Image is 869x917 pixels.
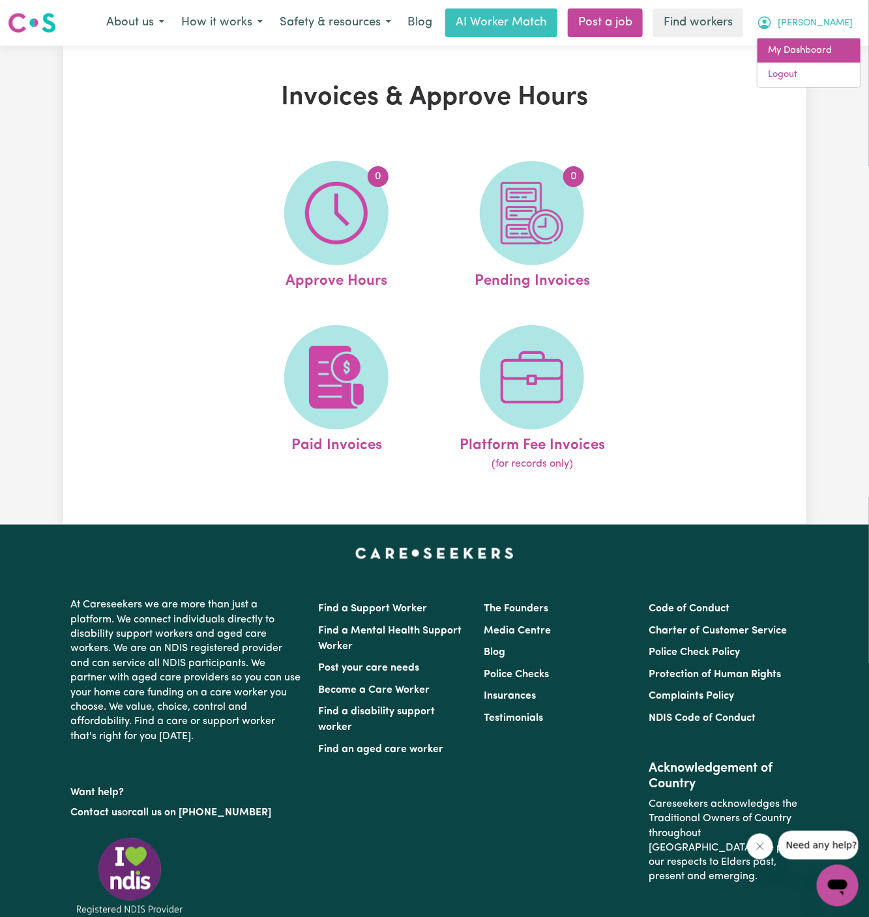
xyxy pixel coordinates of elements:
[355,548,514,559] a: Careseekers home page
[649,792,798,890] p: Careseekers acknowledges the Traditional Owners of Country throughout [GEOGRAPHIC_DATA]. We pay o...
[438,161,626,293] a: Pending Invoices
[817,865,859,907] iframe: Button to launch messaging window
[484,604,548,614] a: The Founders
[8,11,56,35] img: Careseekers logo
[71,836,188,917] img: Registered NDIS provider
[757,38,861,88] div: My Account
[271,9,400,36] button: Safety & resources
[319,604,428,614] a: Find a Support Worker
[71,592,303,749] p: At Careseekers we are more than just a platform. We connect individuals directly to disability su...
[758,38,861,63] a: My Dashboard
[649,713,756,723] a: NDIS Code of Conduct
[319,706,435,733] a: Find a disability support worker
[286,265,387,293] span: Approve Hours
[71,780,303,800] p: Want help?
[568,8,643,37] a: Post a job
[758,63,861,87] a: Logout
[484,626,551,636] a: Media Centre
[563,166,584,187] span: 0
[243,161,430,293] a: Approve Hours
[400,8,440,37] a: Blog
[649,604,729,614] a: Code of Conduct
[748,9,861,36] button: My Account
[649,626,787,636] a: Charter of Customer Service
[475,265,590,293] span: Pending Invoices
[778,831,859,860] iframe: Message from company
[649,669,781,680] a: Protection of Human Rights
[653,8,743,37] a: Find workers
[71,808,123,818] a: Contact us
[195,82,675,113] h1: Invoices & Approve Hours
[243,325,430,473] a: Paid Invoices
[438,325,626,473] a: Platform Fee Invoices(for records only)
[8,8,56,38] a: Careseekers logo
[778,16,853,31] span: [PERSON_NAME]
[484,713,543,723] a: Testimonials
[291,429,382,457] span: Paid Invoices
[649,691,734,701] a: Complaints Policy
[492,456,573,472] span: (for records only)
[319,663,420,673] a: Post your care needs
[319,685,430,695] a: Become a Care Worker
[445,8,557,37] a: AI Worker Match
[98,9,173,36] button: About us
[71,800,303,825] p: or
[649,761,798,792] h2: Acknowledgement of Country
[460,429,605,457] span: Platform Fee Invoices
[173,9,271,36] button: How it works
[368,166,389,187] span: 0
[649,647,740,658] a: Police Check Policy
[747,834,773,860] iframe: Close message
[132,808,272,818] a: call us on [PHONE_NUMBER]
[484,691,536,701] a: Insurances
[484,647,505,658] a: Blog
[319,626,462,652] a: Find a Mental Health Support Worker
[484,669,549,680] a: Police Checks
[319,744,444,755] a: Find an aged care worker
